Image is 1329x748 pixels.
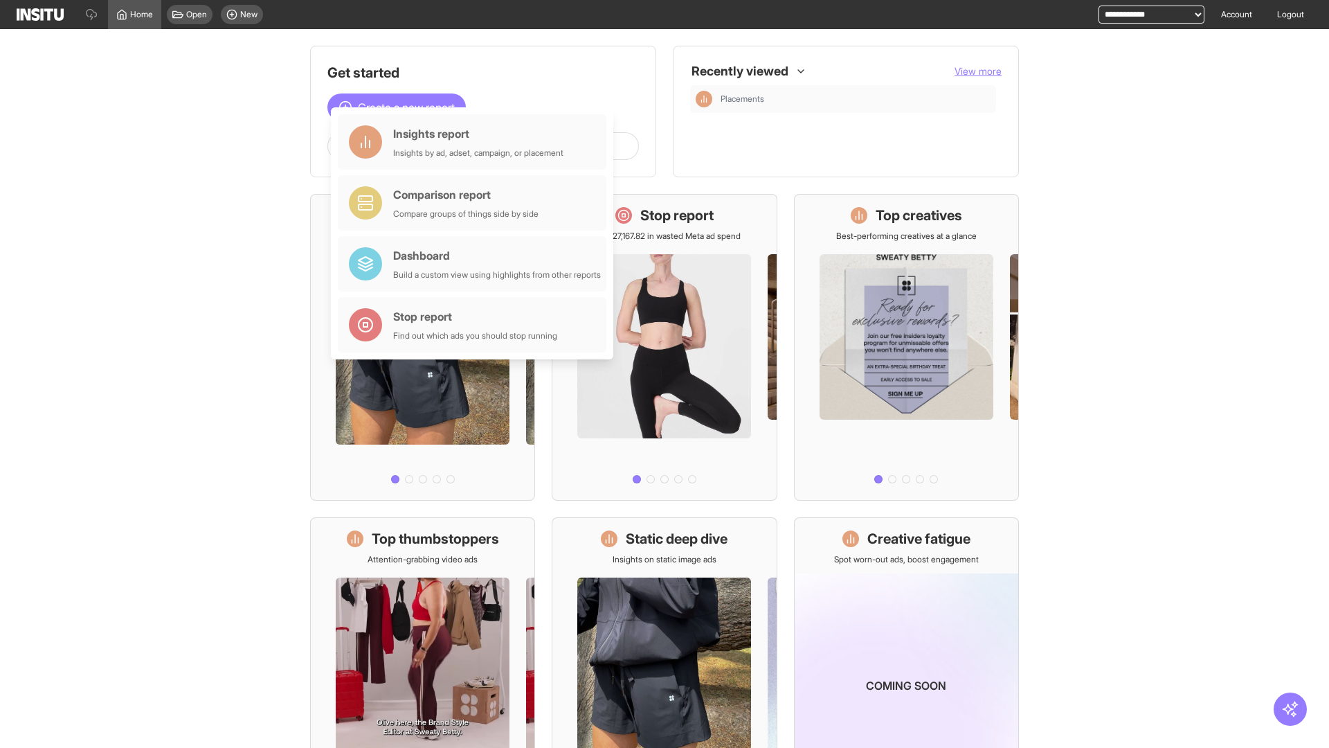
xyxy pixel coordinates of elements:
img: Logo [17,8,64,21]
p: Attention-grabbing video ads [368,554,478,565]
div: Dashboard [393,247,601,264]
button: Create a new report [327,93,466,121]
div: Comparison report [393,186,539,203]
p: Save £27,167.82 in wasted Meta ad spend [588,231,741,242]
span: Placements [721,93,764,105]
span: View more [955,65,1002,77]
span: New [240,9,257,20]
div: Insights by ad, adset, campaign, or placement [393,148,563,159]
a: Stop reportSave £27,167.82 in wasted Meta ad spend [552,194,777,501]
a: What's live nowSee all active ads instantly [310,194,535,501]
p: Best-performing creatives at a glance [836,231,977,242]
button: View more [955,64,1002,78]
span: Home [130,9,153,20]
h1: Top creatives [876,206,962,225]
p: Insights on static image ads [613,554,716,565]
span: Placements [721,93,991,105]
h1: Top thumbstoppers [372,529,499,549]
span: Open [186,9,207,20]
span: Create a new report [358,99,455,116]
h1: Static deep dive [626,529,727,549]
h1: Stop report [640,206,714,225]
div: Stop report [393,308,557,325]
h1: Get started [327,63,639,82]
div: Insights report [393,125,563,142]
a: Top creativesBest-performing creatives at a glance [794,194,1019,501]
div: Build a custom view using highlights from other reports [393,269,601,280]
div: Find out which ads you should stop running [393,330,557,341]
div: Compare groups of things side by side [393,208,539,220]
div: Insights [696,91,712,107]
